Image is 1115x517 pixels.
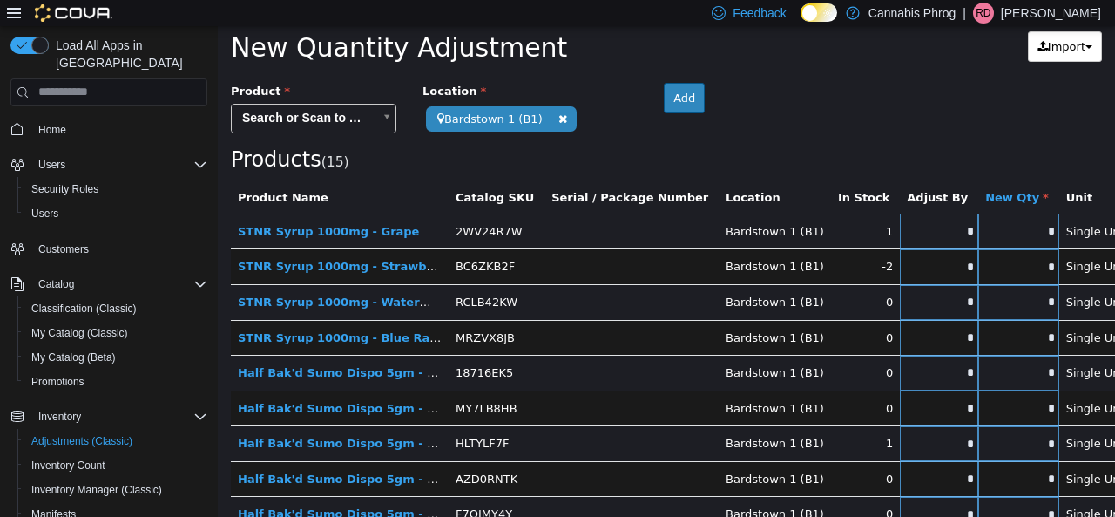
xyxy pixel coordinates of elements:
td: 18716EK5 [231,330,327,365]
a: Promotions [24,371,91,392]
span: Single Unit [848,199,910,212]
button: Promotions [17,370,214,394]
span: Single Unit [848,446,910,459]
button: Catalog [3,272,214,296]
span: Bardstown 1 (B1) [508,199,606,212]
span: Bardstown 1 (B1) [508,446,606,459]
span: Customers [31,238,207,260]
td: 1 [613,400,682,436]
input: Dark Mode [801,3,837,22]
td: 0 [613,259,682,295]
a: Half Bak'd Sumo Dispo 5gm - Motornana [20,446,279,459]
a: Inventory Manager (Classic) [24,480,169,500]
td: 2WV24R7W [231,187,327,223]
a: Half Bak'd Sumo Dispo 5gm - Butter Beer [20,340,283,353]
span: Product [13,58,72,71]
a: Search or Scan to Add Product [13,78,179,107]
span: Bardstown 1 (B1) [508,340,606,353]
span: Single Unit [848,234,910,247]
span: Single Unit [848,481,910,494]
button: Catalog SKU [238,163,320,180]
a: STNR Syrup 1000mg - Strawberry [20,234,235,247]
td: AZD0RNTK [231,435,327,471]
span: Inventory Manager (Classic) [31,483,162,497]
span: Adjustments (Classic) [31,434,132,448]
span: Inventory Count [24,455,207,476]
a: Half Bak'd Sumo Dispo 5gm - Chemdawg [20,411,280,424]
span: Inventory [38,410,81,424]
span: Classification (Classic) [24,298,207,319]
a: Inventory Count [24,455,112,476]
a: Half Bak'd Sumo Dispo 5gm - Smartiez [20,481,266,494]
button: My Catalog (Beta) [17,345,214,370]
span: Users [24,203,207,224]
span: Bardstown 1 (B1) [508,305,606,318]
a: Home [31,119,73,140]
p: | [963,3,966,24]
span: Feedback [733,4,786,22]
span: Classification (Classic) [31,302,137,316]
td: 0 [613,330,682,365]
div: Rhonda Davis [973,3,994,24]
span: Catalog [31,274,207,295]
span: Customers [38,242,89,256]
td: -2 [613,223,682,259]
span: Import [830,14,868,27]
button: Location [508,163,565,180]
a: Classification (Classic) [24,298,144,319]
button: Users [17,201,214,226]
button: My Catalog (Classic) [17,321,214,345]
td: MY7LB8HB [231,364,327,400]
td: HLTYLF7F [231,400,327,436]
span: My Catalog (Classic) [31,326,128,340]
span: Bardstown 1 (B1) [508,481,606,494]
button: Users [3,153,214,177]
td: BC6ZKB2F [231,223,327,259]
span: Promotions [31,375,84,389]
a: STNR Syrup 1000mg - Watermelon [20,269,241,282]
a: My Catalog (Classic) [24,323,135,344]
span: New Quantity Adjustment [13,6,349,37]
button: In Stock [620,163,675,180]
span: Products [13,121,104,146]
span: Inventory [31,406,207,427]
button: Inventory [3,405,214,429]
span: Bardstown 1 (B1) [208,80,359,105]
span: Search or Scan to Add Product [14,78,155,106]
span: Users [38,158,65,172]
span: Dark Mode [801,22,801,23]
button: Users [31,154,72,175]
button: Catalog [31,274,81,295]
span: My Catalog (Beta) [24,347,207,368]
button: Inventory [31,406,88,427]
span: Bardstown 1 (B1) [508,234,606,247]
button: Home [3,117,214,142]
td: MRZVX8JB [231,294,327,330]
span: Bardstown 1 (B1) [508,411,606,424]
td: 0 [613,435,682,471]
button: Adjustments (Classic) [17,429,214,453]
a: Adjustments (Classic) [24,431,139,452]
span: RD [976,3,990,24]
a: STNR Syrup 1000mg - Grape [20,199,201,212]
span: Single Unit [848,411,910,424]
a: STNR Syrup 1000mg - Blue Razz [20,305,225,318]
a: Half Bak'd Sumo Dispo 5gm - Purple Churros [20,376,305,389]
button: Security Roles [17,177,214,201]
span: Inventory Count [31,459,105,473]
td: F7QJMY4Y [231,471,327,507]
span: My Catalog (Classic) [24,323,207,344]
button: Serial / Package Number [334,163,494,180]
button: Inventory Count [17,453,214,478]
span: Single Unit [848,376,910,389]
td: 0 [613,471,682,507]
span: Catalog [38,277,74,291]
button: Unit [848,163,878,180]
span: Adjustments (Classic) [24,431,207,452]
span: New Qty [767,165,831,178]
span: Security Roles [24,179,207,200]
a: Security Roles [24,179,105,200]
span: Single Unit [848,269,910,282]
button: Add [446,57,487,88]
span: Bardstown 1 (B1) [508,376,606,389]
